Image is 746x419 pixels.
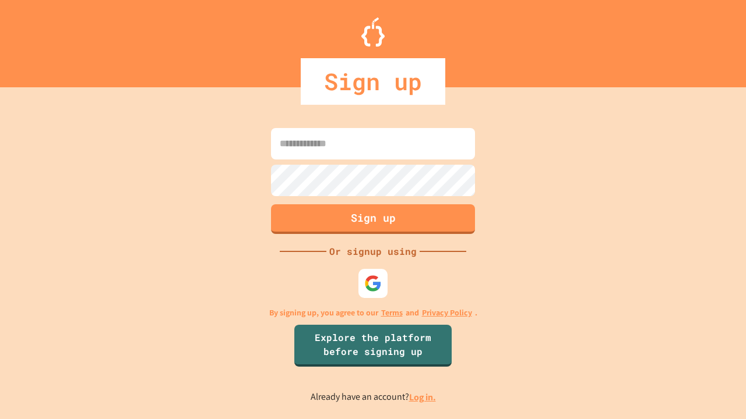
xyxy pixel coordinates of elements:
[271,204,475,234] button: Sign up
[294,325,452,367] a: Explore the platform before signing up
[409,391,436,403] a: Log in.
[326,244,420,258] div: Or signup using
[361,17,385,47] img: Logo.svg
[381,307,403,319] a: Terms
[301,58,445,105] div: Sign up
[697,372,734,407] iframe: chat widget
[649,322,734,371] iframe: chat widget
[311,390,436,404] p: Already have an account?
[364,275,382,292] img: google-icon.svg
[269,307,477,319] p: By signing up, you agree to our and .
[422,307,472,319] a: Privacy Policy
